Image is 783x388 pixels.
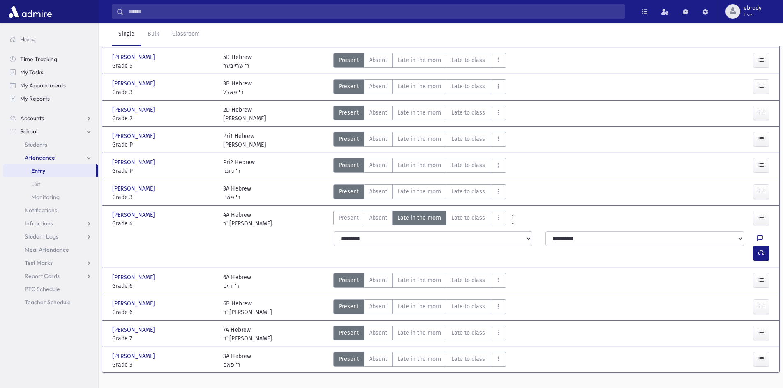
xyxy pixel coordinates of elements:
a: Bulk [141,23,166,46]
span: My Tasks [20,69,43,76]
div: AttTypes [333,352,506,369]
div: Pri2 Hebrew ר' ניומן [223,158,255,175]
span: Absent [369,108,387,117]
div: AttTypes [333,53,506,70]
span: Absent [369,82,387,91]
a: My Reports [3,92,98,105]
span: Meal Attendance [25,246,69,253]
span: Absent [369,187,387,196]
span: Present [339,187,359,196]
div: AttTypes [333,79,506,96]
span: Late in the morn [397,214,441,222]
span: Present [339,82,359,91]
span: User [744,11,762,18]
span: ebrody [744,5,762,11]
span: Late in the morn [397,328,441,337]
span: Entry [31,167,45,174]
a: Attendance [3,151,98,164]
div: 6B Hebrew ר' [PERSON_NAME] [223,299,272,317]
a: PTC Schedule [3,282,98,296]
a: Meal Attendance [3,243,98,256]
input: Search [124,4,624,19]
div: AttTypes [333,299,506,317]
span: Late in the morn [397,302,441,311]
span: [PERSON_NAME] [112,132,157,140]
span: Test Marks [25,259,53,266]
span: Present [339,56,359,64]
span: [PERSON_NAME] [112,326,157,334]
span: Late to class [451,108,485,117]
span: Late in the morn [397,355,441,363]
div: AttTypes [333,211,506,228]
span: Late to class [451,302,485,311]
a: My Tasks [3,66,98,79]
a: Home [3,33,98,46]
span: My Reports [20,95,50,102]
span: Absent [369,328,387,337]
span: [PERSON_NAME] [112,211,157,219]
span: Grade 3 [112,88,215,96]
span: PTC Schedule [25,285,60,293]
span: Late to class [451,276,485,285]
span: Absent [369,276,387,285]
span: Students [25,141,47,148]
div: AttTypes [333,326,506,343]
div: AttTypes [333,106,506,123]
span: Monitoring [31,193,60,201]
span: Late to class [451,135,485,143]
a: Report Cards [3,269,98,282]
a: Notifications [3,204,98,217]
span: Present [339,355,359,363]
span: Present [339,302,359,311]
span: Grade 3 [112,193,215,202]
span: School [20,128,37,135]
span: Present [339,328,359,337]
span: Late in the morn [397,187,441,196]
span: Grade P [112,167,215,175]
span: Grade 7 [112,334,215,343]
span: Absent [369,355,387,363]
a: My Appointments [3,79,98,92]
span: [PERSON_NAME] [112,106,157,114]
span: [PERSON_NAME] [112,352,157,360]
span: Teacher Schedule [25,298,71,306]
a: Test Marks [3,256,98,269]
span: Present [339,135,359,143]
a: List [3,177,98,191]
span: Grade 3 [112,360,215,369]
a: Students [3,138,98,151]
span: Present [339,161,359,170]
span: [PERSON_NAME] [112,184,157,193]
div: 7A Hebrew ר' [PERSON_NAME] [223,326,272,343]
span: Late in the morn [397,82,441,91]
span: [PERSON_NAME] [112,299,157,308]
div: AttTypes [333,273,506,290]
span: Absent [369,161,387,170]
span: Absent [369,56,387,64]
span: Present [339,276,359,285]
span: Late in the morn [397,161,441,170]
span: Late in the morn [397,56,441,64]
span: Late to class [451,56,485,64]
div: 3A Hebrew ר' פאם [223,184,251,202]
span: Late in the morn [397,135,441,143]
span: Present [339,108,359,117]
span: Present [339,214,359,222]
span: Grade 4 [112,219,215,228]
img: AdmirePro [7,3,54,20]
span: Time Tracking [20,55,57,63]
a: Entry [3,164,96,177]
span: Grade 2 [112,114,215,123]
span: Absent [369,302,387,311]
a: Monitoring [3,191,98,204]
div: AttTypes [333,184,506,202]
span: Late to class [451,82,485,91]
span: List [31,180,40,188]
span: Late in the morn [397,276,441,285]
span: [PERSON_NAME] [112,79,157,88]
div: 6A Hebrew ר' דוים [223,273,251,290]
span: Accounts [20,115,44,122]
div: 2D Hebrew [PERSON_NAME] [223,106,266,123]
div: 3B Hebrew ר' פאלל [223,79,252,96]
div: AttTypes [333,158,506,175]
